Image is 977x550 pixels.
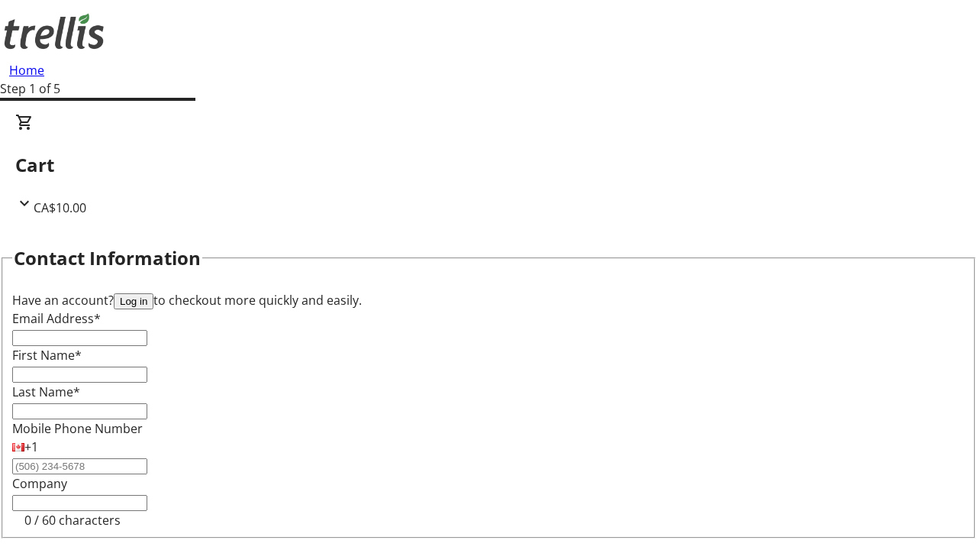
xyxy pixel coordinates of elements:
label: First Name* [12,347,82,364]
input: (506) 234-5678 [12,458,147,474]
h2: Contact Information [14,244,201,272]
span: CA$10.00 [34,199,86,216]
label: Company [12,475,67,492]
div: CartCA$10.00 [15,113,962,217]
button: Log in [114,293,153,309]
label: Last Name* [12,383,80,400]
label: Email Address* [12,310,101,327]
h2: Cart [15,151,962,179]
tr-character-limit: 0 / 60 characters [24,512,121,529]
div: Have an account? to checkout more quickly and easily. [12,291,965,309]
label: Mobile Phone Number [12,420,143,437]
